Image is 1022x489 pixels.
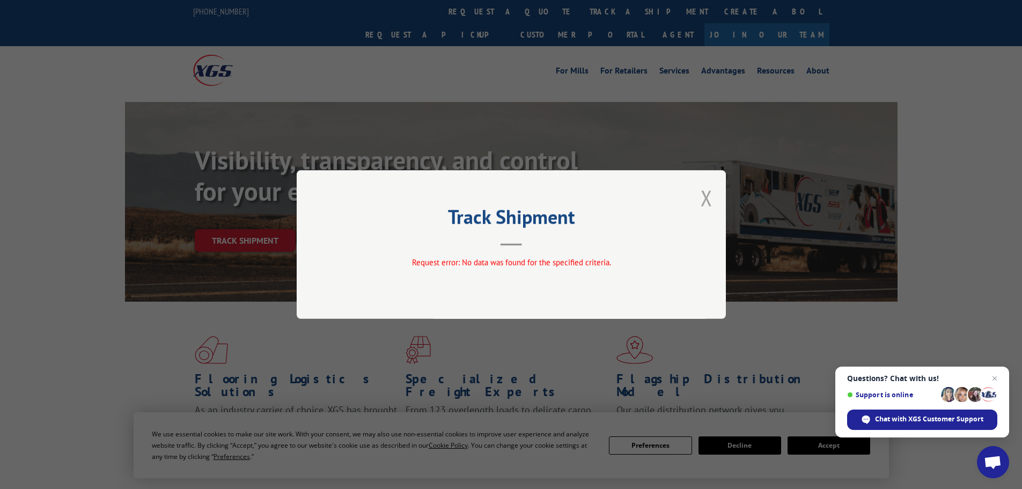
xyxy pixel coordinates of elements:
button: Close modal [701,184,712,212]
span: Request error: No data was found for the specified criteria. [411,257,611,267]
h2: Track Shipment [350,209,672,230]
span: Chat with XGS Customer Support [875,414,983,424]
div: Chat with XGS Customer Support [847,410,997,430]
span: Support is online [847,391,937,399]
span: Questions? Chat with us! [847,374,997,383]
div: Open chat [977,446,1009,478]
span: Close chat [988,372,1001,385]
